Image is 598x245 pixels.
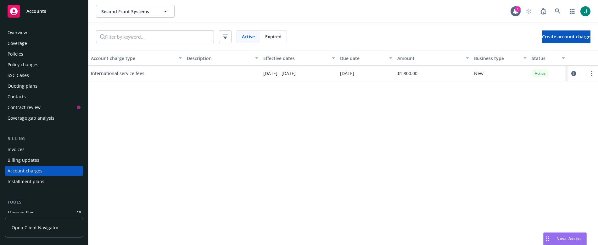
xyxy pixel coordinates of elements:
a: Switch app [566,5,578,18]
a: Account charges [5,166,83,176]
span: Second Front Systems [101,8,156,15]
span: Active [242,33,255,40]
button: Status [529,51,567,66]
div: Effective dates [263,55,328,62]
button: Effective dates [261,51,338,66]
div: Overview [8,28,27,38]
div: Contacts [8,92,26,102]
a: Billing updates [5,155,83,165]
a: more [588,70,595,77]
div: Policies [8,49,23,59]
button: Amount [395,51,472,66]
span: Create account charge [542,34,590,40]
div: Contract review [8,102,41,112]
button: Create account charge [542,30,590,43]
span: $1,800.00 [397,70,417,77]
div: SSC Cases [8,70,29,80]
div: Quoting plans [8,81,37,91]
div: Drag to move [544,233,551,245]
span: [DATE] [340,70,354,77]
a: Coverage [5,38,83,48]
div: Invoices [8,144,25,155]
div: Account charges [8,166,42,176]
div: Billing [5,136,83,142]
span: Accounts [26,9,46,14]
div: Billing updates [8,155,39,165]
div: Account charge type [91,55,175,62]
a: SSC Cases [5,70,83,80]
button: Nova Assist [543,232,587,245]
a: Contract review [5,102,83,112]
div: Coverage [8,38,27,48]
div: Due date [340,55,386,62]
button: Description [184,51,261,66]
span: Open Client Navigator [12,224,59,231]
span: Nova Assist [556,236,581,241]
div: Tools [5,199,83,205]
div: Manage files [8,208,34,218]
button: Second Front Systems [96,5,175,18]
button: Due date [338,51,395,66]
div: Coverage gap analysis [8,113,54,123]
div: Active [532,69,549,77]
a: Overview [5,28,83,38]
span: [DATE] - [DATE] [263,70,296,77]
div: Installment plans [8,177,44,187]
a: Report a Bug [537,5,550,18]
svg: Search [100,34,105,39]
a: Search [551,5,564,18]
a: Policies [5,49,83,59]
a: Installment plans [5,177,83,187]
span: Expired [265,33,282,40]
a: circleInformation [570,70,578,77]
a: Invoices [5,144,83,155]
a: Accounts [5,3,83,20]
a: Coverage gap analysis [5,113,83,123]
a: Quoting plans [5,81,83,91]
span: International service fees [91,70,144,77]
div: Policy changes [8,60,38,70]
div: Status [532,55,558,62]
a: Start snowing [523,5,535,18]
div: Amount [397,55,462,62]
span: New [474,70,483,77]
div: 1 [515,6,521,12]
input: Filter by keyword... [105,31,214,43]
div: Business type [474,55,520,62]
div: Description [187,55,252,62]
a: Contacts [5,92,83,102]
button: Account charge type [88,51,184,66]
img: photo [580,6,590,16]
button: Business type [472,51,529,66]
a: Policy changes [5,60,83,70]
a: Manage files [5,208,83,218]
